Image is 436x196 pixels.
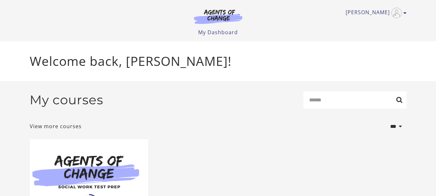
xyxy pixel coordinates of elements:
a: My Dashboard [198,29,238,36]
img: Agents of Change Logo [187,9,249,24]
a: View more courses [30,122,82,130]
p: Welcome back, [PERSON_NAME]! [30,52,407,71]
a: Toggle menu [346,8,403,18]
h2: My courses [30,92,103,108]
